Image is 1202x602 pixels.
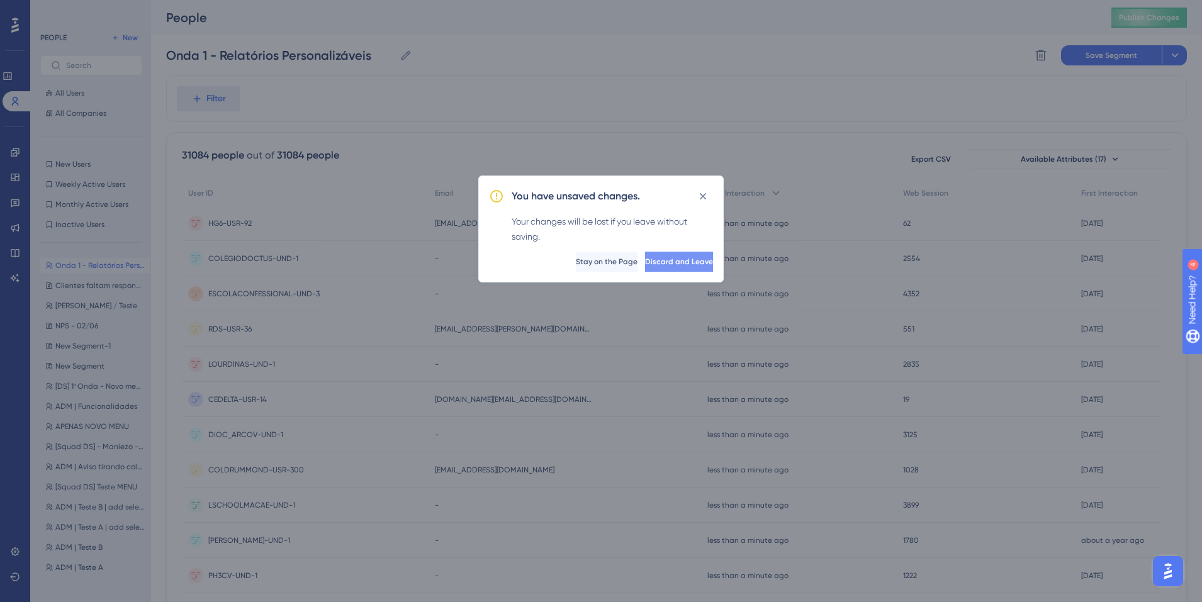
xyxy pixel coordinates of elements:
span: Stay on the Page [576,257,638,267]
div: 4 [87,6,91,16]
div: Your changes will be lost if you leave without saving. [512,214,713,244]
span: Need Help? [30,3,79,18]
h2: You have unsaved changes. [512,189,640,204]
span: Discard and Leave [645,257,713,267]
iframe: UserGuiding AI Assistant Launcher [1149,552,1187,590]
